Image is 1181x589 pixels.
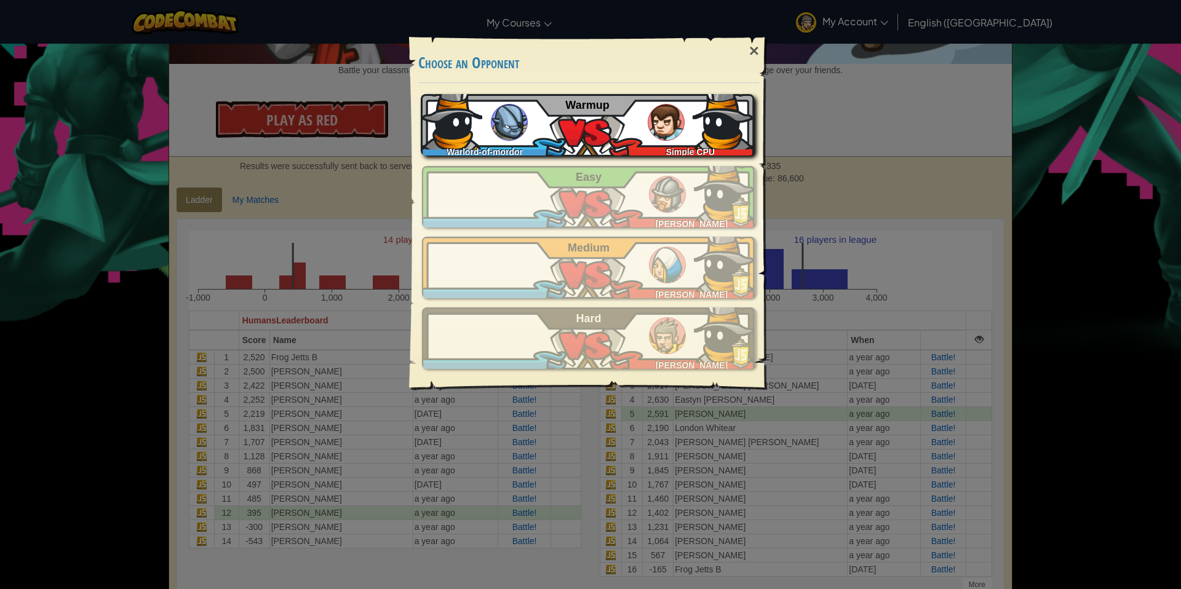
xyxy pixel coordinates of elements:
img: humans_ladder_easy.png [649,176,686,213]
img: humans_ladder_hard.png [649,317,686,354]
img: humans_ladder_tutorial.png [648,104,685,141]
img: 10AAAAAZJREFUAwBFauGpt4dUdgAAAABJRU5ErkJggg== [694,160,755,221]
span: Simple CPU [666,147,715,157]
img: 10AAAAAZJREFUAwBFauGpt4dUdgAAAABJRU5ErkJggg== [421,88,482,149]
img: 10AAAAAZJREFUAwBFauGpt4dUdgAAAABJRU5ErkJggg== [694,231,755,292]
span: Easy [576,171,602,183]
img: 10AAAAAZJREFUAwBFauGpt4dUdgAAAABJRU5ErkJggg== [694,301,755,363]
a: [PERSON_NAME] [422,237,755,298]
span: [PERSON_NAME] [655,290,727,299]
div: × [740,33,768,69]
a: [PERSON_NAME] [422,166,755,227]
span: [PERSON_NAME] [655,219,727,229]
h3: Choose an Opponent [418,55,759,71]
img: ogres_ladder_tutorial.png [491,104,528,141]
span: Warlord-of-mordor [447,147,523,157]
span: Hard [576,312,602,325]
img: 10AAAAAZJREFUAwBFauGpt4dUdgAAAABJRU5ErkJggg== [693,88,754,149]
span: Warmup [565,99,609,111]
span: [PERSON_NAME] [655,360,727,370]
a: Warlord-of-mordorSimple CPU [422,94,755,156]
span: Medium [568,242,610,254]
img: humans_ladder_medium.png [649,247,686,283]
a: [PERSON_NAME] [422,307,755,369]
